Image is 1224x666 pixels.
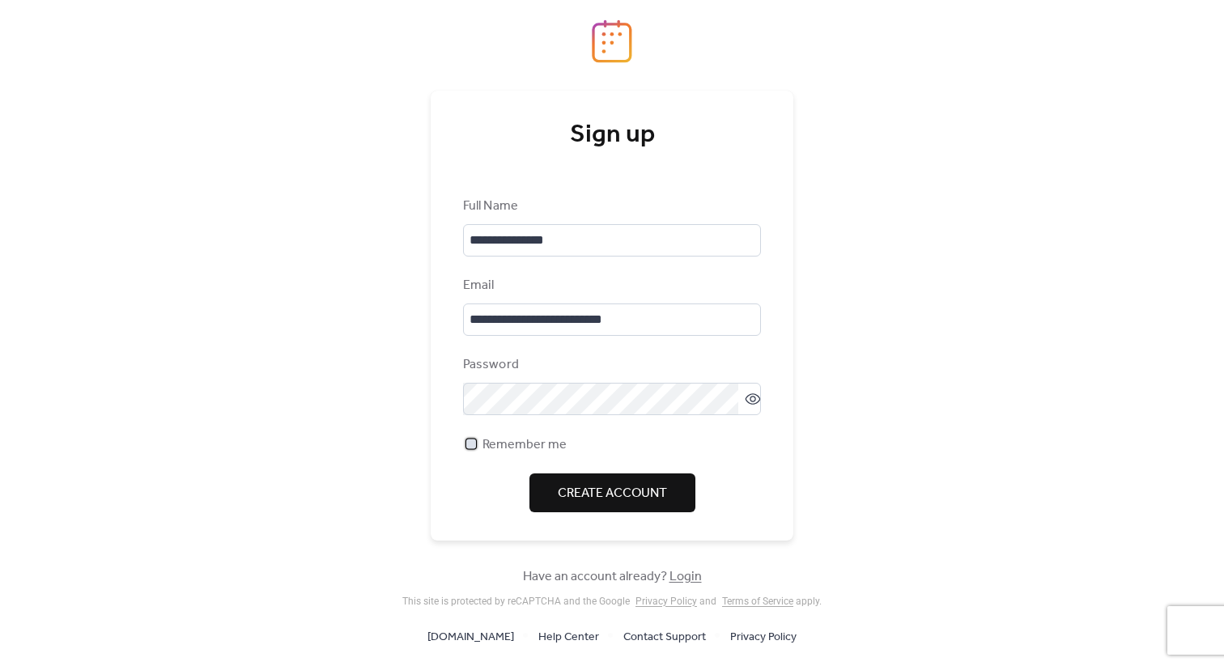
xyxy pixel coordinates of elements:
img: logo [592,19,632,63]
span: Remember me [482,435,567,455]
span: Help Center [538,628,599,647]
div: Full Name [463,197,758,216]
a: Help Center [538,626,599,647]
a: Privacy Policy [730,626,797,647]
a: Terms of Service [722,596,793,607]
div: Email [463,276,758,295]
a: [DOMAIN_NAME] [427,626,514,647]
a: Contact Support [623,626,706,647]
div: Password [463,355,758,375]
span: Have an account already? [523,567,702,587]
a: Privacy Policy [635,596,697,607]
span: Contact Support [623,628,706,647]
span: Privacy Policy [730,628,797,647]
button: Create Account [529,473,695,512]
a: Login [669,564,702,589]
span: [DOMAIN_NAME] [427,628,514,647]
div: This site is protected by reCAPTCHA and the Google and apply . [402,596,822,607]
div: Sign up [463,119,761,151]
span: Create Account [558,484,667,503]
